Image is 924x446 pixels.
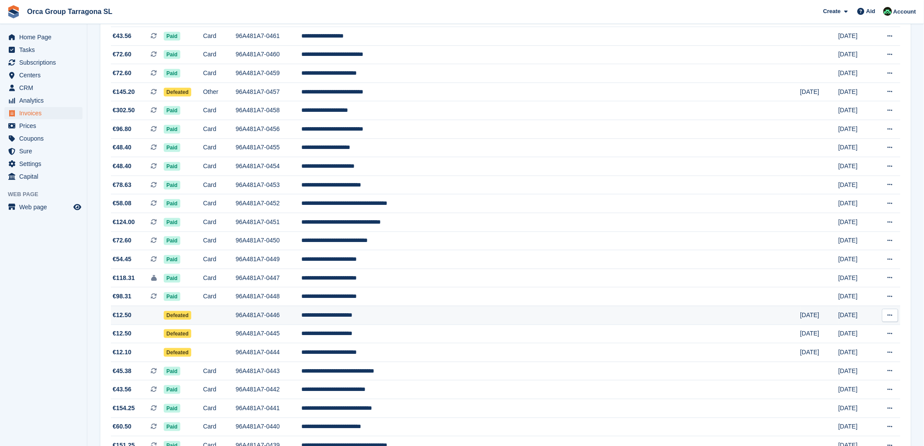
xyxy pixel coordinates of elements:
[4,82,83,94] a: menu
[203,162,216,169] font: Card
[113,32,131,39] font: €43.56
[236,237,280,244] font: 96A481A7-0450
[236,125,280,132] font: 96A481A7-0456
[203,218,216,225] font: Card
[800,330,820,337] font: [DATE]
[838,237,858,244] font: [DATE]
[838,367,858,374] font: [DATE]
[838,274,858,281] font: [DATE]
[166,387,177,393] font: Paid
[4,158,83,170] a: menu
[19,148,32,155] font: Sure
[236,330,280,337] font: 96A481A7-0445
[113,51,131,58] font: €72.60
[166,238,177,244] font: Paid
[203,200,216,207] font: Card
[823,8,841,14] font: Create
[113,274,135,281] font: €118.31
[19,34,52,41] font: Home Page
[24,4,116,19] a: Orca Group Tarragona SL
[4,31,83,43] a: menu
[838,293,858,300] font: [DATE]
[203,69,216,76] font: Card
[236,69,280,76] font: 96A481A7-0459
[19,97,44,104] font: Analytics
[166,70,177,76] font: Paid
[236,107,280,114] font: 96A481A7-0458
[166,294,177,300] font: Paid
[236,144,280,151] font: 96A481A7-0455
[19,46,35,53] font: Tasks
[113,349,131,356] font: €12.10
[166,163,177,169] font: Paid
[838,200,858,207] font: [DATE]
[166,145,177,151] font: Paid
[19,72,41,79] font: Centers
[166,201,177,207] font: Paid
[236,88,280,95] font: 96A481A7-0457
[838,162,858,169] font: [DATE]
[7,5,20,18] img: stora-icon-8386f47178a22dfd0bd8f6a31ec36ba5ce8667c1dd55bd0f319d3a0aa187defe.svg
[203,107,216,114] font: Card
[838,51,858,58] font: [DATE]
[838,330,858,337] font: [DATE]
[203,237,216,244] font: Card
[203,386,216,393] font: Card
[113,181,131,188] font: €78.63
[19,135,44,142] font: Coupons
[800,311,820,318] font: [DATE]
[838,218,858,225] font: [DATE]
[166,424,177,430] font: Paid
[166,33,177,39] font: Paid
[800,349,820,356] font: [DATE]
[838,144,858,151] font: [DATE]
[203,144,216,151] font: Card
[203,32,216,39] font: Card
[19,110,41,117] font: Invoices
[113,107,135,114] font: €302.50
[203,256,216,263] font: Card
[166,89,189,95] font: Defeated
[113,293,131,300] font: €98.31
[236,349,280,356] font: 96A481A7-0444
[236,386,280,393] font: 96A481A7-0442
[236,367,280,374] font: 96A481A7-0443
[203,367,216,374] font: Card
[19,160,41,167] font: Settings
[166,107,177,114] font: Paid
[113,144,131,151] font: €48.40
[166,331,189,337] font: Defeated
[4,94,83,107] a: menu
[236,293,280,300] font: 96A481A7-0448
[166,349,189,356] font: Defeated
[166,405,177,411] font: Paid
[166,126,177,132] font: Paid
[236,311,280,318] font: 96A481A7-0446
[19,59,56,66] font: Subscriptions
[838,125,858,132] font: [DATE]
[838,349,858,356] font: [DATE]
[113,125,131,132] font: €96.80
[113,423,131,430] font: €60.50
[27,8,112,15] font: Orca Group Tarragona SL
[113,386,131,393] font: €43.56
[113,200,131,207] font: €58.08
[113,405,135,411] font: €154.25
[838,69,858,76] font: [DATE]
[113,256,131,263] font: €54.45
[113,330,131,337] font: €12.50
[203,51,216,58] font: Card
[166,312,189,318] font: Defeated
[838,181,858,188] font: [DATE]
[4,120,83,132] a: menu
[4,107,83,119] a: menu
[838,386,858,393] font: [DATE]
[4,145,83,157] a: menu
[236,423,280,430] font: 96A481A7-0440
[236,32,280,39] font: 96A481A7-0461
[203,125,216,132] font: Card
[72,202,83,212] a: Store Preview
[236,274,280,281] font: 96A481A7-0447
[838,423,858,430] font: [DATE]
[4,69,83,81] a: menu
